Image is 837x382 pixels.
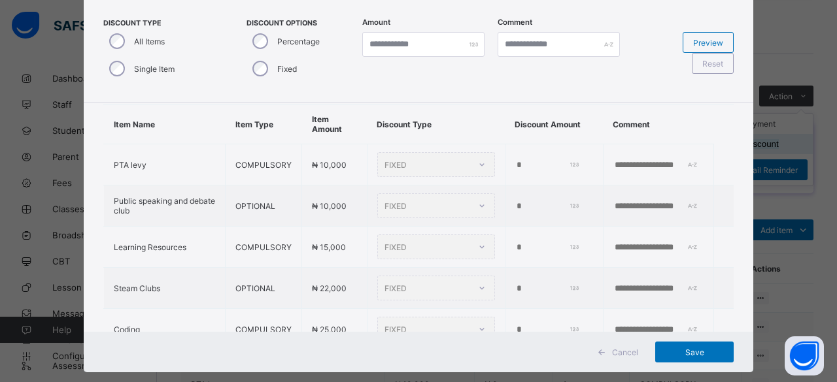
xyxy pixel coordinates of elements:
label: Fixed [277,64,297,74]
th: Comment [603,104,713,144]
th: Item Name [104,104,226,144]
label: Single Item [134,64,175,74]
span: ₦ 15,000 [312,242,346,252]
td: Public speaking and debate club [104,185,226,227]
td: Learning Resources [104,227,226,268]
td: Steam Clubs [104,268,226,309]
td: OPTIONAL [226,185,302,227]
td: COMPULSORY [226,309,302,350]
th: Discount Type [367,104,505,144]
th: Item Amount [302,104,367,144]
span: Cancel [612,347,638,357]
td: Coding [104,309,226,350]
span: Reset [702,59,723,69]
td: PTA levy [104,144,226,185]
label: All Items [134,37,165,46]
span: ₦ 22,000 [312,283,347,293]
button: Open asap [785,336,824,375]
td: COMPULSORY [226,227,302,268]
span: ₦ 10,000 [312,201,347,211]
label: Percentage [277,37,320,46]
td: COMPULSORY [226,144,302,185]
span: Discount Type [103,19,220,27]
label: Comment [498,18,532,27]
span: ₦ 10,000 [312,160,347,170]
span: Save [665,347,724,357]
th: Discount Amount [505,104,603,144]
td: OPTIONAL [226,268,302,309]
th: Item Type [226,104,302,144]
span: Discount Options [247,19,356,27]
span: Preview [693,38,723,48]
span: ₦ 25,000 [312,325,347,334]
label: Amount [362,18,390,27]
